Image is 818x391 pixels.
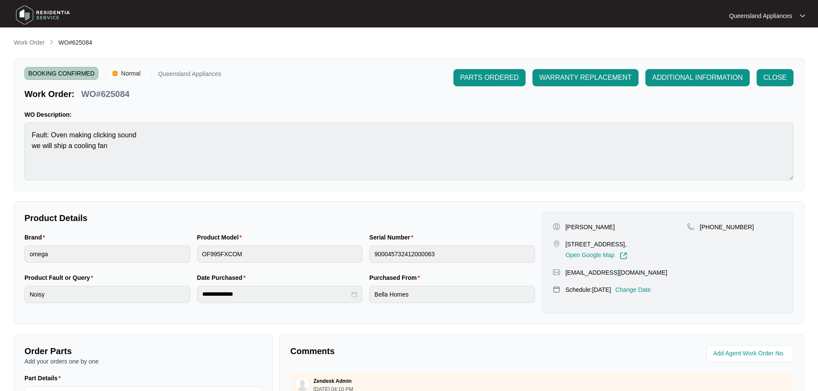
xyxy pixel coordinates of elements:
[202,290,350,299] input: Date Purchased
[158,71,221,80] p: Queensland Appliances
[197,233,246,242] label: Product Model
[369,273,423,282] label: Purchased From
[553,268,560,276] img: map-pin
[296,378,309,391] img: user.svg
[24,357,262,366] p: Add your orders one by one
[369,286,535,303] input: Purchased From
[539,73,632,83] span: WARRANTY REPLACEMENT
[369,233,417,242] label: Serial Number
[24,286,190,303] input: Product Fault or Query
[645,69,750,86] button: ADDITIONAL INFORMATION
[24,88,74,100] p: Work Order:
[620,252,627,260] img: Link-External
[566,240,627,249] p: [STREET_ADDRESS],
[566,268,667,277] p: [EMAIL_ADDRESS][DOMAIN_NAME]
[118,67,144,80] span: Normal
[24,212,535,224] p: Product Details
[800,14,805,18] img: dropdown arrow
[687,223,695,230] img: map-pin
[24,122,794,180] textarea: Fault: Oven making clicking sound we will ship a cooling fan
[615,285,651,294] p: Change Date
[14,38,45,47] p: Work Order
[313,378,352,385] p: Zendesk Admin
[553,223,560,230] img: user-pin
[12,38,46,48] a: Work Order
[48,39,55,45] img: chevron-right
[13,2,73,28] img: residentia service logo
[113,71,118,76] img: Vercel Logo
[453,69,526,86] button: PARTS ORDERED
[757,69,794,86] button: CLOSE
[369,246,535,263] input: Serial Number
[24,67,98,80] span: BOOKING CONFIRMED
[652,73,743,83] span: ADDITIONAL INFORMATION
[553,285,560,293] img: map-pin
[197,246,363,263] input: Product Model
[532,69,639,86] button: WARRANTY REPLACEMENT
[24,345,262,357] p: Order Parts
[24,246,190,263] input: Brand
[24,110,794,119] p: WO Description:
[763,73,787,83] span: CLOSE
[460,73,519,83] span: PARTS ORDERED
[24,233,49,242] label: Brand
[81,88,129,100] p: WO#625084
[713,349,788,359] input: Add Agent Work Order No.
[566,223,615,231] p: [PERSON_NAME]
[700,223,754,231] p: [PHONE_NUMBER]
[553,240,560,248] img: map-pin
[566,285,611,294] p: Schedule: [DATE]
[729,12,792,20] p: Queensland Appliances
[197,273,249,282] label: Date Purchased
[566,252,627,260] a: Open Google Map
[24,374,64,382] label: Part Details
[24,273,97,282] label: Product Fault or Query
[58,39,92,46] span: WO#625084
[290,345,536,357] p: Comments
